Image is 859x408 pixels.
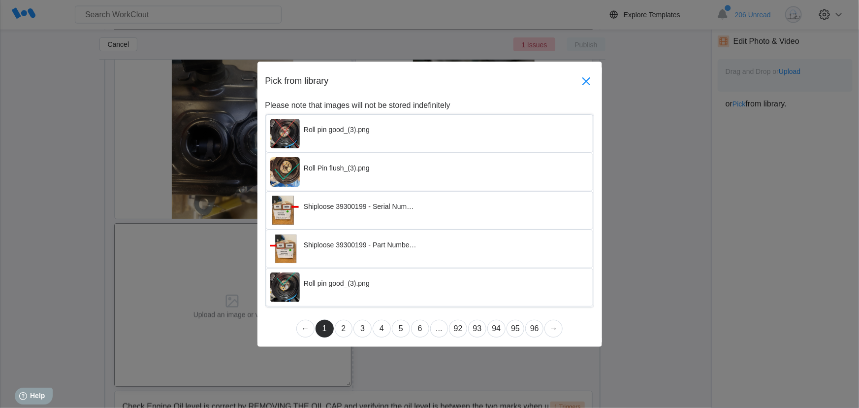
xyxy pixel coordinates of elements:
div: Please note that images will not be stored indefinitely [265,101,594,110]
img: thumbnail_Shiploose39300199-PartNumberScan.jpg [270,234,300,264]
div: Pick from library [265,76,578,86]
div: Shiploose 39300199 - Serial Number Scan_(11).jpg [304,203,417,210]
div: Roll pin good_(3).png [304,279,417,287]
a: Page 92 [449,320,467,338]
div: Roll Pin flush_(3).png [304,164,417,172]
a: Previous page [296,320,315,338]
a: ... [430,320,448,338]
a: Page 4 [373,320,391,338]
a: Page 95 [507,320,525,338]
img: thumbnail_Rollpingood.jpg [270,272,300,302]
div: Shiploose 39300199 - Part Number Scan_(11).jpg [304,241,417,249]
a: Next page [544,320,563,338]
a: Page 5 [392,320,410,338]
img: thumbnail_RollPinflush.jpg [270,157,300,187]
a: Page 93 [468,320,486,338]
img: thumbnail_Rollpingood.jpg [270,119,300,148]
a: Page 2 [335,320,353,338]
a: Page 1 is your current page [316,320,334,338]
div: Roll pin good_(3).png [304,126,417,134]
a: Page 6 [411,320,429,338]
a: Page 96 [525,320,543,338]
img: thumbnail_Shiploose39300199-SerialNumberScan.jpg [270,196,300,225]
a: Page 94 [487,320,506,338]
a: Page 3 [353,320,372,338]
